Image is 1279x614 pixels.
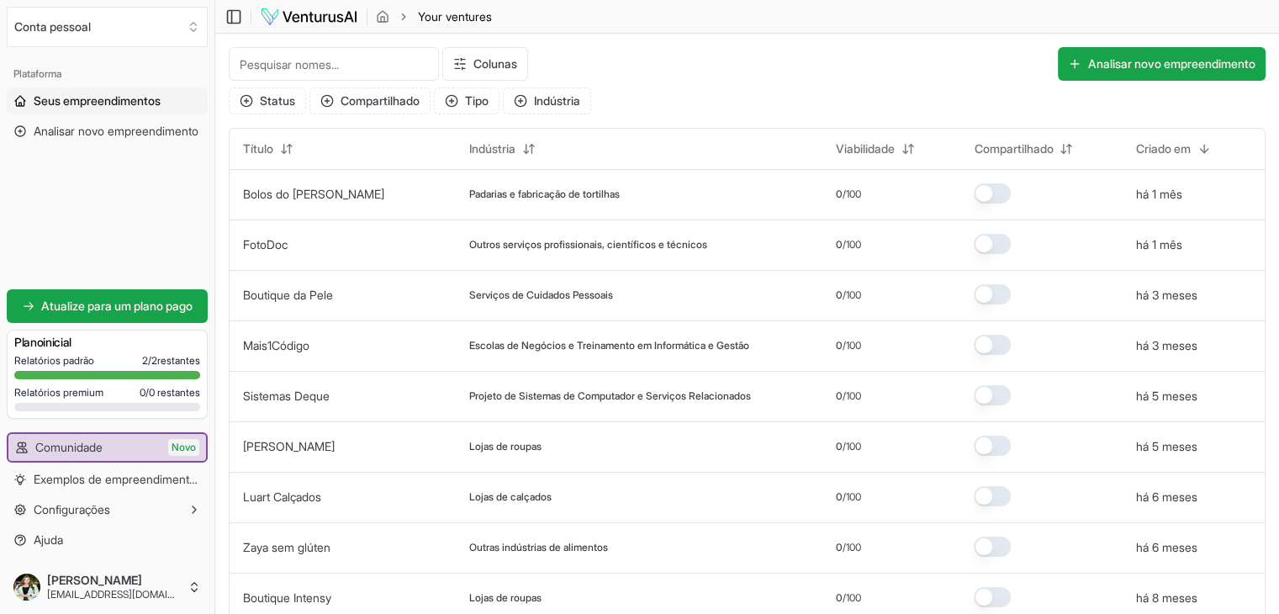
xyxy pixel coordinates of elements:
[243,439,335,453] font: [PERSON_NAME]
[469,339,749,352] font: Escolas de Negócios e Treinamento em Informática e Gestão
[836,591,843,604] font: 0
[243,141,273,156] font: Título
[7,527,208,553] a: Ajuda
[13,574,40,601] img: ALV-UjVoDUpQQ3rZGn-Xkbp731DyH_5B4FqfVpkAVKfXC5O8dDLORmZDA2nKrukDmlq1P3cq4H2t3PKpfM81t2mPWehBxFSyY...
[243,186,384,203] button: Bolos do [PERSON_NAME]
[243,236,288,253] button: FotoDoc
[233,135,304,162] button: Título
[836,389,843,402] font: 0
[434,87,499,114] button: Tipo
[243,288,333,302] a: Boutique da Pele
[243,590,331,605] a: Boutique Intensy
[149,386,155,399] font: 0
[843,591,861,604] font: /100
[145,386,149,399] font: /
[341,93,420,108] font: Compartilhado
[157,354,200,367] font: restantes
[1136,337,1197,354] button: há 3 meses
[469,440,542,453] font: Lojas de roupas
[465,93,489,108] font: Tipo
[243,490,321,504] a: Luart Calçados
[142,354,157,367] font: 2/2
[843,188,861,200] font: /100
[843,440,861,453] font: /100
[7,289,208,323] a: Atualize para um plano pago
[14,354,94,367] font: Relatórios padrão
[418,8,492,25] span: Your ventures
[13,67,61,80] font: Plataforma
[243,287,333,304] button: Boutique da Pele
[826,135,925,162] button: Viabilidade
[836,188,843,200] font: 0
[34,472,202,486] font: Exemplos de empreendimentos
[836,238,843,251] font: 0
[442,47,528,81] button: Colunas
[1136,389,1197,403] font: há 5 meses
[35,440,103,454] font: Comunidade
[469,389,751,402] font: Projeto de Sistemas de Computador e Serviços Relacionados
[34,124,198,138] font: Analisar novo empreendimento
[7,496,208,523] button: Configurações
[1136,288,1197,302] font: há 3 meses
[243,539,330,556] button: Zaya sem glúten
[1136,490,1197,504] font: há 6 meses
[843,541,861,553] font: /100
[836,288,843,301] font: 0
[243,389,330,403] a: Sistemas Deque
[47,588,211,601] font: [EMAIL_ADDRESS][DOMAIN_NAME]
[1136,540,1197,554] font: há 6 meses
[1136,141,1191,156] font: Criado em
[243,540,330,554] a: Zaya sem glúten
[503,87,591,114] button: Indústria
[469,288,613,301] font: Serviços de Cuidados Pessoais
[473,56,517,71] font: Colunas
[1136,590,1197,605] font: há 8 meses
[7,7,208,47] button: Selecione uma organização
[534,93,580,108] font: Indústria
[1136,237,1182,251] font: há 1 mês
[140,386,145,399] font: 0
[836,141,895,156] font: Viabilidade
[459,135,546,162] button: Indústria
[243,338,309,352] a: Mais1Código
[1136,489,1197,505] button: há 6 meses
[157,386,200,399] font: restantes
[974,141,1053,156] font: Compartilhado
[34,502,110,516] font: Configurações
[243,337,309,354] button: Mais1Código
[1136,236,1182,253] button: há 1 mês
[7,87,208,114] a: Seus empreendimentos
[243,438,335,455] button: [PERSON_NAME]
[309,87,431,114] button: Compartilhado
[243,489,321,505] button: Luart Calçados
[1136,287,1197,304] button: há 3 meses
[14,335,43,349] font: Plano
[1136,338,1197,352] font: há 3 meses
[836,440,843,453] font: 0
[469,591,542,604] font: Lojas de roupas
[1136,539,1197,556] button: há 6 meses
[1058,47,1266,81] button: Analisar novo empreendimento
[243,237,288,251] a: FotoDoc
[1126,135,1221,162] button: Criado em
[260,93,295,108] font: Status
[8,434,206,461] a: ComunidadeNovo
[172,441,196,453] font: Novo
[243,590,331,606] button: Boutique Intensy
[376,8,492,25] nav: migalhas de pão
[7,118,208,145] a: Analisar novo empreendimento
[14,19,91,34] font: Conta pessoal
[243,187,384,201] a: Bolos do [PERSON_NAME]
[41,299,193,313] font: Atualize para um plano pago
[1136,438,1197,455] button: há 5 meses
[43,335,71,349] font: inicial
[1136,439,1197,453] font: há 5 meses
[843,288,861,301] font: /100
[1136,590,1197,606] button: há 8 meses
